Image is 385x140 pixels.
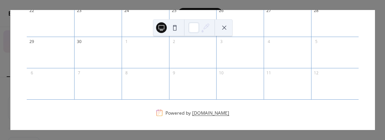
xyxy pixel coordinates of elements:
div: 24 [124,8,129,13]
div: 10 [219,70,224,76]
div: 8 [124,70,129,76]
div: 2 [171,39,177,45]
div: 9 [171,70,177,76]
div: 11 [266,70,272,76]
div: 23 [76,8,82,13]
div: 30 [76,39,82,45]
div: 4 [266,39,272,45]
div: Powered by [165,110,229,116]
div: 7 [76,70,82,76]
div: 28 [313,8,319,13]
div: 26 [219,8,224,13]
div: 5 [313,39,319,45]
div: 3 [219,39,224,45]
div: 6 [29,70,35,76]
div: 22 [29,8,35,13]
div: 29 [29,39,35,45]
a: [DOMAIN_NAME] [192,110,229,116]
div: 12 [313,70,319,76]
div: 27 [266,8,272,13]
div: 1 [124,39,129,45]
div: 25 [171,8,177,13]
